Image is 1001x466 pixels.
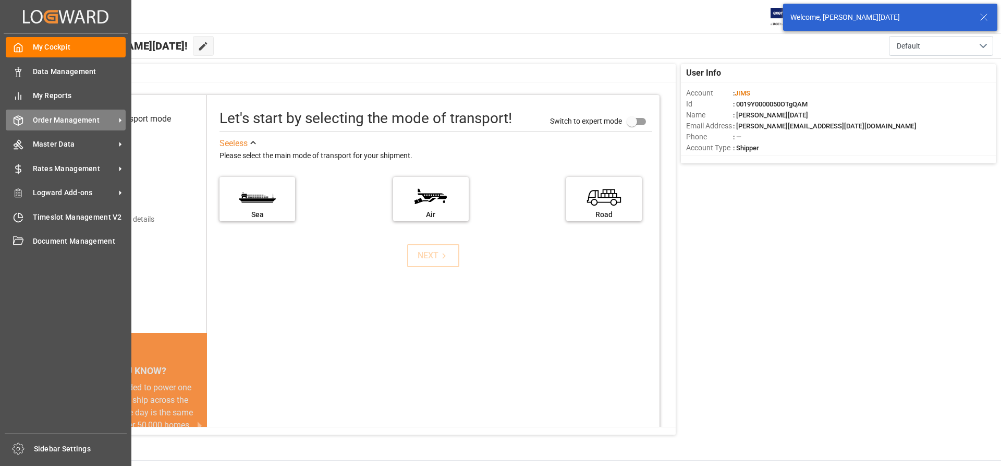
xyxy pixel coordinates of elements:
div: DID YOU KNOW? [56,360,207,381]
img: Exertis%20JAM%20-%20Email%20Logo.jpg_1722504956.jpg [771,8,807,26]
span: : — [733,133,741,141]
div: Let's start by selecting the mode of transport! [219,107,512,129]
span: : Shipper [733,144,759,152]
div: Air [398,209,463,220]
span: Account [686,88,733,99]
div: Road [571,209,637,220]
span: Data Management [33,66,126,77]
a: Timeslot Management V2 [6,207,126,227]
span: : [PERSON_NAME][DATE] [733,111,808,119]
span: Id [686,99,733,110]
button: open menu [889,36,993,56]
span: Phone [686,132,733,142]
span: Default [897,41,920,52]
span: : 0019Y0000050OTgQAM [733,100,808,108]
span: : [PERSON_NAME][EMAIL_ADDRESS][DATE][DOMAIN_NAME] [733,122,917,130]
span: Timeslot Management V2 [33,212,126,223]
a: My Reports [6,86,126,106]
a: Data Management [6,61,126,81]
span: : [733,89,750,97]
span: Master Data [33,139,115,150]
span: Document Management [33,236,126,247]
div: Please select the main mode of transport for your shipment. [219,150,652,162]
span: Rates Management [33,163,115,174]
span: Sidebar Settings [34,444,127,455]
span: Email Address [686,121,733,132]
button: NEXT [407,244,459,267]
span: Order Management [33,115,115,126]
span: JIMS [735,89,750,97]
div: Sea [225,209,290,220]
span: My Cockpit [33,42,126,53]
a: Document Management [6,231,126,252]
span: Hello [PERSON_NAME][DATE]! [43,36,188,56]
span: Logward Add-ons [33,187,115,198]
div: See less [219,137,248,150]
span: User Info [686,67,721,79]
a: My Cockpit [6,37,126,57]
div: The energy needed to power one large container ship across the ocean in a single day is the same ... [69,381,194,457]
span: Switch to expert mode [550,116,622,125]
span: Name [686,110,733,121]
div: Welcome, [PERSON_NAME][DATE] [790,12,970,23]
div: NEXT [418,249,449,262]
span: Account Type [686,142,733,153]
span: My Reports [33,90,126,101]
